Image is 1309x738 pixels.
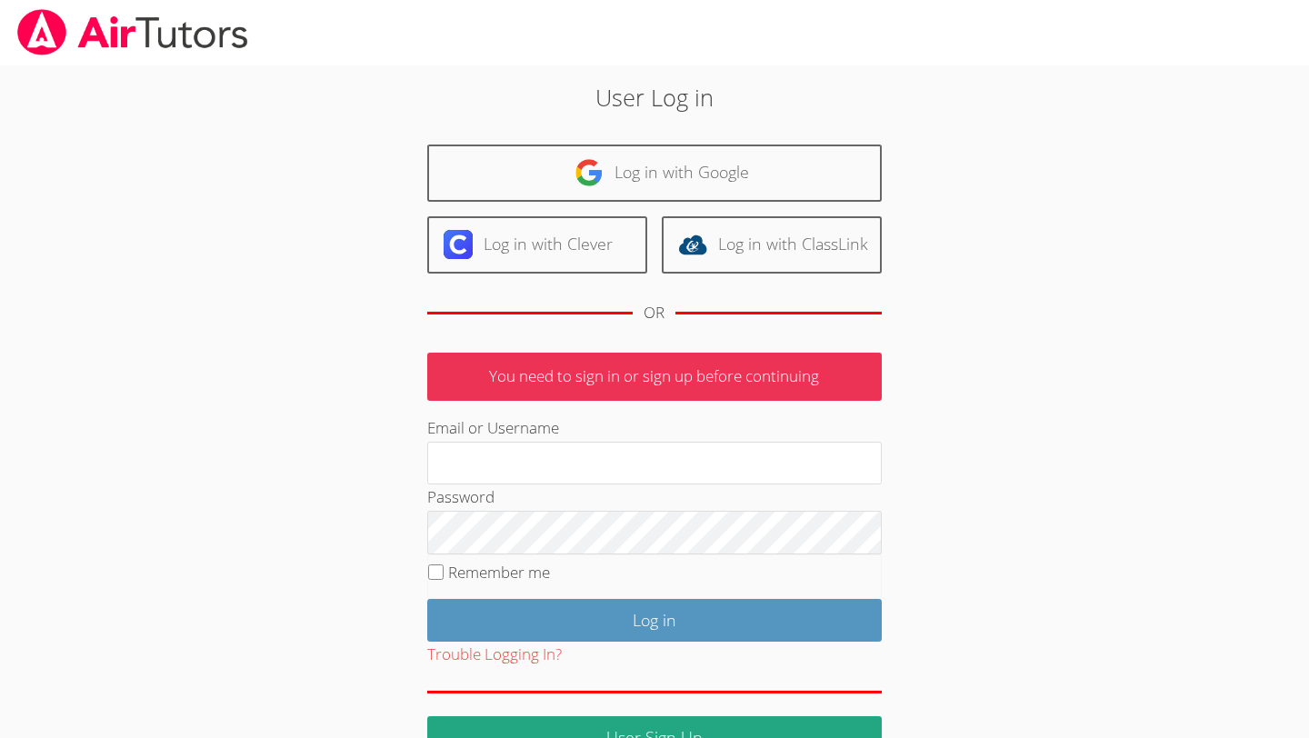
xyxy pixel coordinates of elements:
[644,300,664,326] div: OR
[427,216,647,274] a: Log in with Clever
[448,562,550,583] label: Remember me
[301,80,1008,115] h2: User Log in
[427,599,882,642] input: Log in
[427,417,559,438] label: Email or Username
[575,158,604,187] img: google-logo-50288ca7cdecda66e5e0955fdab243c47b7ad437acaf1139b6f446037453330a.svg
[427,486,495,507] label: Password
[427,353,882,401] p: You need to sign in or sign up before continuing
[427,642,562,668] button: Trouble Logging In?
[444,230,473,259] img: clever-logo-6eab21bc6e7a338710f1a6ff85c0baf02591cd810cc4098c63d3a4b26e2feb20.svg
[678,230,707,259] img: classlink-logo-d6bb404cc1216ec64c9a2012d9dc4662098be43eaf13dc465df04b49fa7ab582.svg
[427,145,882,202] a: Log in with Google
[15,9,250,55] img: airtutors_banner-c4298cdbf04f3fff15de1276eac7730deb9818008684d7c2e4769d2f7ddbe033.png
[662,216,882,274] a: Log in with ClassLink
